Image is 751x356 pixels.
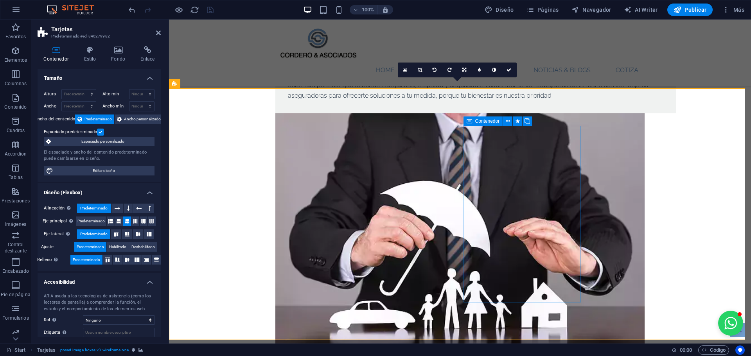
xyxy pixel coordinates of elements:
[13,13,19,19] img: logo_orange.svg
[56,166,152,175] span: Editar diseño
[549,291,574,316] button: Open chat window
[44,127,97,137] label: Espaciado predeterminado
[83,45,90,52] img: tab_keywords_by_traffic_grey.svg
[35,114,75,124] label: Ancho del contenido
[38,46,78,63] h4: Contenedor
[44,315,58,325] span: Rol
[4,57,27,63] p: Elementos
[44,229,77,239] label: Eje lateral
[22,13,38,19] div: v 4.0.25
[107,242,129,252] button: Habilitado
[83,328,155,337] input: Usa un nombre descriptivo
[442,63,457,77] a: Girar 90° a la derecha
[51,33,145,40] h3: Predeterminado #ed-846279982
[128,5,137,14] i: Deshacer: Cambiar elementos de menú (Ctrl+Z)
[5,151,27,157] p: Accordion
[174,5,183,14] button: Haz clic para salir del modo de previsualización y seguir editando
[487,63,502,77] a: Escala de grises
[621,4,661,16] button: AI Writer
[719,4,747,16] button: Más
[129,242,157,252] button: Deshabilitado
[37,345,143,355] nav: breadcrumb
[672,345,692,355] h6: Tiempo de la sesión
[44,92,61,96] label: Altura
[59,345,128,355] span: . preset-image-boxes-v3-wireframe-one
[1,292,30,298] p: Pie de página
[457,63,472,77] a: Cambiar orientación
[5,221,26,227] p: Imágenes
[685,347,686,353] span: :
[37,255,70,265] label: Relleno
[702,345,726,355] span: Código
[51,26,161,33] h2: Tarjetas
[2,315,29,321] p: Formularios
[124,114,161,124] span: Ancho personalizado
[102,92,129,96] label: Alto mín
[44,328,83,337] label: Etiqueta
[77,204,111,213] button: Predeterminado
[190,5,199,14] button: reload
[9,174,23,181] p: Tablas
[80,229,108,239] span: Predeterminado
[43,216,76,226] label: Eje principal
[105,46,135,63] h4: Fondo
[115,114,163,124] button: Ancho personalizado
[571,6,611,14] span: Navegador
[41,46,60,51] div: Dominio
[735,345,745,355] button: Usercentrics
[44,204,77,213] label: Alineación
[84,114,112,124] span: Predeterminado
[475,119,500,123] span: Contenedor
[32,45,39,52] img: tab_domain_overview_orange.svg
[667,4,713,16] button: Publicar
[674,6,707,14] span: Publicar
[44,166,155,175] button: Editar diseño
[13,20,19,27] img: website_grey.svg
[38,183,161,197] h4: Diseño (Flexbox)
[5,34,26,40] p: Favoritos
[2,268,29,274] p: Encabezado
[190,5,199,14] i: Volver a cargar página
[722,6,744,14] span: Más
[127,5,137,14] button: undo
[41,242,74,252] label: Ajuste
[6,345,26,355] a: Haz clic para cancelar la selección y doble clic para abrir páginas
[44,149,155,162] div: El espaciado y ancho del contenido predeterminado puede cambiarse en Diseño.
[350,5,377,14] button: 100%
[624,6,658,14] span: AI Writer
[680,345,692,355] span: 00 00
[132,348,135,352] i: Este elemento es un preajuste personalizable
[502,63,517,77] a: Confirmar ( Ctrl ⏎ )
[523,4,562,16] button: Páginas
[53,137,152,146] span: Espaciado personalizado
[482,4,517,16] button: Diseño
[77,242,104,252] span: Predeterminado
[73,255,100,265] span: Predeterminado
[44,293,155,313] div: ARIA ayuda a las tecnologías de asistencia (como los lectores de pantalla) a comprender la funció...
[5,81,27,87] p: Columnas
[37,345,56,355] span: Haz clic para seleccionar y doble clic para editar
[382,6,389,13] i: Al redimensionar, ajustar el nivel de zoom automáticamente para ajustarse al dispositivo elegido.
[77,229,110,239] button: Predeterminado
[102,104,129,108] label: Ancho mín
[7,127,25,134] p: Cuadros
[44,137,155,146] button: Espaciado personalizado
[131,242,155,252] span: Deshabilitado
[485,6,514,14] span: Diseño
[361,5,374,14] h6: 100%
[2,198,29,204] p: Prestaciones
[45,5,104,14] img: Editor Logo
[80,204,108,213] span: Predeterminado
[413,63,428,77] a: Modo de recorte
[109,242,126,252] span: Habilitado
[134,46,161,63] h4: Enlace
[75,114,114,124] button: Predeterminado
[38,273,161,287] h4: Accesibilidad
[20,20,88,27] div: Dominio: [DOMAIN_NAME]
[4,104,27,110] p: Contenido
[568,4,614,16] button: Navegador
[138,348,143,352] i: Este elemento contiene un fondo
[44,104,61,108] label: Ancho
[76,216,106,226] button: Predeterminado
[472,63,487,77] a: Desenfoque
